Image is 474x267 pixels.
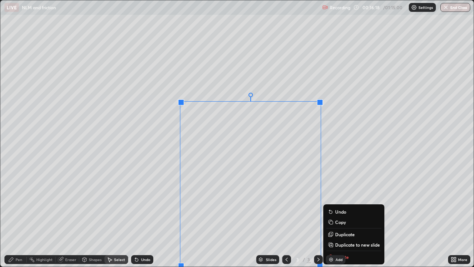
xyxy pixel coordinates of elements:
[443,4,449,10] img: end-class-cross
[141,258,150,261] div: Undo
[22,4,56,10] p: NLM and friction
[294,257,301,262] div: 3
[36,258,53,261] div: Highlight
[322,4,328,10] img: recording.375f2c34.svg
[65,258,76,261] div: Eraser
[303,257,305,262] div: /
[335,219,346,225] p: Copy
[330,5,350,10] p: Recording
[328,257,334,263] img: add-slide-button
[266,258,276,261] div: Slides
[440,3,470,12] button: End Class
[411,4,417,10] img: class-settings-icons
[307,256,311,263] div: 3
[326,218,381,227] button: Copy
[114,258,125,261] div: Select
[89,258,101,261] div: Shapes
[335,231,355,237] p: Duplicate
[335,209,346,215] p: Undo
[326,207,381,216] button: Undo
[7,4,17,10] p: LIVE
[458,258,467,261] div: More
[326,230,381,239] button: Duplicate
[336,258,343,261] div: Add
[335,242,380,248] p: Duplicate to new slide
[418,6,433,9] p: Settings
[16,258,22,261] div: Pen
[326,240,381,249] button: Duplicate to new slide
